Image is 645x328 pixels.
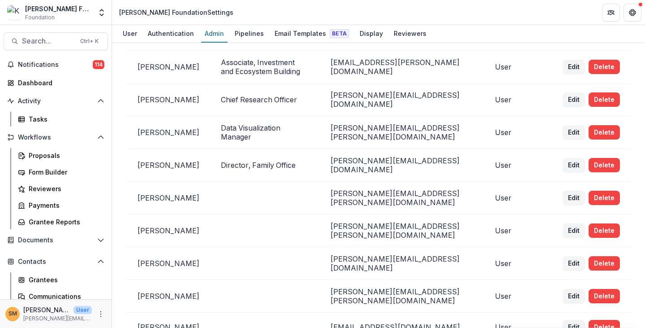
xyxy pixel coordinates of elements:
div: Proposals [29,151,101,160]
div: [PERSON_NAME] Foundation [25,4,92,13]
td: [PERSON_NAME] [126,247,210,280]
div: Form Builder [29,167,101,177]
div: User [119,27,141,40]
a: Email Templates Beta [271,25,353,43]
div: Grantee Reports [29,217,101,227]
div: Pipelines [231,27,267,40]
span: Foundation [25,13,55,22]
td: User [484,280,552,313]
td: [PERSON_NAME] [126,116,210,149]
a: Communications [14,289,108,304]
a: Payments [14,198,108,213]
button: Delete [589,60,620,74]
a: Reviewers [390,25,430,43]
td: [EMAIL_ADDRESS][PERSON_NAME][DOMAIN_NAME] [319,51,484,83]
td: [PERSON_NAME] [126,149,210,182]
button: Open Activity [4,94,108,108]
a: Display [356,25,387,43]
div: Reviewers [390,27,430,40]
a: Tasks [14,112,108,127]
button: Edit [563,256,585,271]
span: Contacts [18,258,94,266]
a: Proposals [14,148,108,163]
td: User [484,247,552,280]
div: Communications [29,292,101,301]
div: Display [356,27,387,40]
a: Dashboard [4,75,108,90]
div: Authentication [144,27,198,40]
button: Delete [589,92,620,107]
button: Edit [563,289,585,303]
td: Data Visualization Manager [210,116,319,149]
td: [PERSON_NAME][EMAIL_ADDRESS][PERSON_NAME][DOMAIN_NAME] [319,116,484,149]
div: Email Templates [271,27,353,40]
a: Grantees [14,272,108,287]
td: [PERSON_NAME] [126,51,210,83]
td: User [484,214,552,247]
div: Payments [29,201,101,210]
td: User [484,51,552,83]
td: [PERSON_NAME] [126,280,210,313]
td: User [484,83,552,116]
button: Open entity switcher [95,4,108,22]
button: Edit [563,158,585,172]
td: [PERSON_NAME][EMAIL_ADDRESS][DOMAIN_NAME] [319,149,484,182]
button: Delete [589,289,620,303]
button: Edit [563,125,585,140]
td: [PERSON_NAME][EMAIL_ADDRESS][PERSON_NAME][DOMAIN_NAME] [319,214,484,247]
td: [PERSON_NAME][EMAIL_ADDRESS][DOMAIN_NAME] [319,247,484,280]
td: Director, Family Office [210,149,319,182]
span: Activity [18,97,94,105]
button: Edit [563,223,585,238]
button: Delete [589,158,620,172]
a: User [119,25,141,43]
span: 114 [93,60,104,69]
td: [PERSON_NAME][EMAIL_ADDRESS][PERSON_NAME][DOMAIN_NAME] [319,280,484,313]
button: Edit [563,191,585,205]
div: Grantees [29,275,101,284]
span: Beta [330,29,349,38]
td: [PERSON_NAME] [126,83,210,116]
span: Documents [18,236,94,244]
button: More [95,309,106,319]
div: Ctrl + K [78,36,100,46]
p: User [73,306,92,314]
span: Search... [22,37,75,45]
p: [PERSON_NAME] [23,305,70,315]
button: Open Contacts [4,254,108,269]
div: Dashboard [18,78,101,87]
td: User [484,149,552,182]
img: Kapor Foundation [7,5,21,20]
td: [PERSON_NAME][EMAIL_ADDRESS][PERSON_NAME][DOMAIN_NAME] [319,182,484,214]
a: Authentication [144,25,198,43]
td: User [484,116,552,149]
a: Form Builder [14,165,108,179]
button: Partners [602,4,620,22]
td: Associate, Investment and Ecosystem Building [210,51,319,83]
button: Edit [563,92,585,107]
nav: breadcrumb [116,6,237,19]
a: Pipelines [231,25,267,43]
div: [PERSON_NAME] Foundation Settings [119,8,233,17]
a: Grantee Reports [14,214,108,229]
button: Search... [4,32,108,50]
div: Reviewers [29,184,101,193]
button: Delete [589,191,620,205]
td: [PERSON_NAME] [126,182,210,214]
a: Admin [201,25,228,43]
button: Delete [589,223,620,238]
td: User [484,182,552,214]
span: Notifications [18,61,93,69]
a: Reviewers [14,181,108,196]
button: Delete [589,125,620,140]
button: Get Help [623,4,641,22]
div: Tasks [29,114,101,124]
span: Workflows [18,134,94,141]
button: Delete [589,256,620,271]
button: Open Documents [4,233,108,247]
td: [PERSON_NAME][EMAIL_ADDRESS][DOMAIN_NAME] [319,83,484,116]
button: Edit [563,60,585,74]
button: Open Workflows [4,130,108,144]
p: [PERSON_NAME][EMAIL_ADDRESS][PERSON_NAME][DOMAIN_NAME] [23,315,92,323]
div: Admin [201,27,228,40]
